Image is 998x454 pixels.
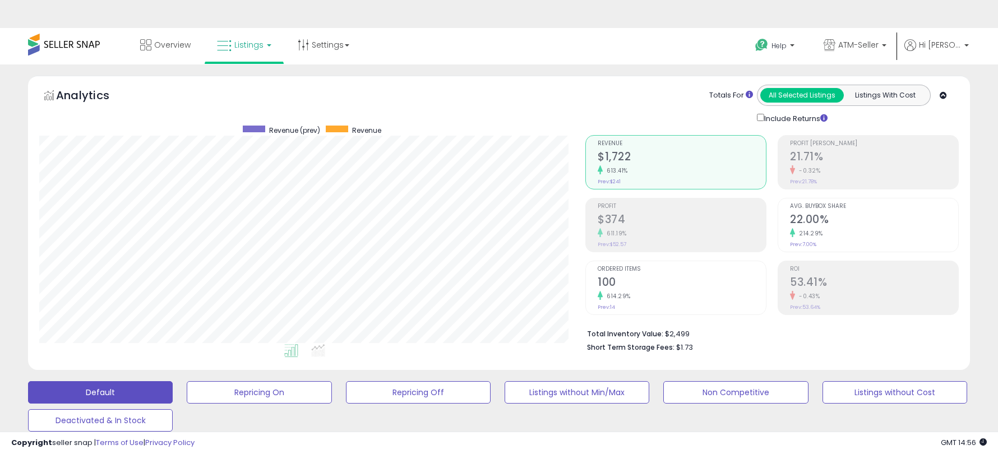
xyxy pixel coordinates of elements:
a: Hi [PERSON_NAME] [904,39,969,64]
a: Overview [132,28,199,62]
h2: 100 [598,276,766,291]
b: Total Inventory Value: [587,329,663,339]
i: Get Help [755,38,769,52]
h5: Analytics [56,87,131,106]
a: Listings [209,28,280,62]
a: Terms of Use [96,437,144,448]
a: ATM-Seller [815,28,895,64]
strong: Copyright [11,437,52,448]
button: Default [28,381,173,404]
small: 214.29% [795,229,823,238]
li: $2,499 [587,326,950,340]
span: Help [771,41,787,50]
a: Privacy Policy [145,437,195,448]
small: Prev: 14 [598,304,615,311]
span: ATM-Seller [838,39,879,50]
h2: 22.00% [790,213,958,228]
span: Revenue (prev) [269,126,320,135]
span: Hi [PERSON_NAME] [919,39,961,50]
a: Settings [289,28,358,62]
button: All Selected Listings [760,88,844,103]
span: Ordered Items [598,266,766,272]
small: -0.43% [795,292,820,300]
button: Listings without Cost [823,381,967,404]
h2: $1,722 [598,150,766,165]
button: Non Competitive [663,381,808,404]
div: seller snap | | [11,438,195,448]
span: Profit [PERSON_NAME] [790,141,958,147]
small: Prev: $241 [598,178,621,185]
span: Listings [234,39,264,50]
b: Short Term Storage Fees: [587,342,674,352]
small: 614.29% [603,292,631,300]
button: Deactivated & In Stock [28,409,173,432]
small: 613.41% [603,166,628,175]
small: Prev: 21.78% [790,178,817,185]
h2: $374 [598,213,766,228]
span: $1.73 [676,342,693,353]
h2: 53.41% [790,276,958,291]
span: 2025-08-15 14:56 GMT [941,437,987,448]
small: Prev: 53.64% [790,304,820,311]
small: Prev: $52.57 [598,241,626,248]
small: Prev: 7.00% [790,241,816,248]
small: -0.32% [795,166,820,175]
span: Avg. Buybox Share [790,203,958,210]
span: Revenue [598,141,766,147]
span: ROI [790,266,958,272]
small: 611.19% [603,229,627,238]
div: Include Returns [748,112,841,124]
span: Overview [154,39,191,50]
span: Profit [598,203,766,210]
a: Help [746,30,806,64]
button: Repricing On [187,381,331,404]
button: Listings With Cost [843,88,927,103]
span: Revenue [352,126,381,135]
button: Repricing Off [346,381,491,404]
button: Listings without Min/Max [505,381,649,404]
h2: 21.71% [790,150,958,165]
div: Totals For [709,90,753,101]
